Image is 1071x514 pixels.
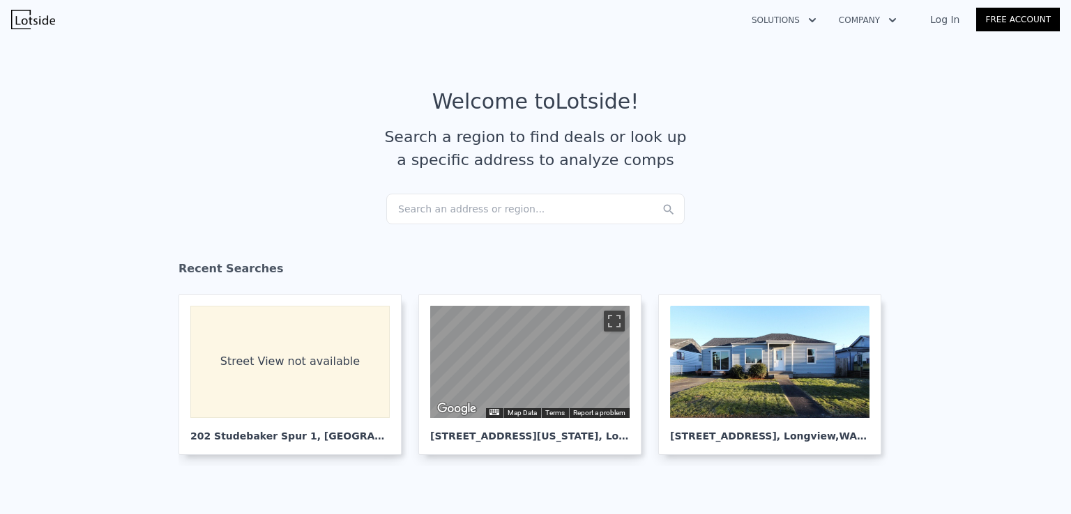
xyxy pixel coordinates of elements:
div: 202 Studebaker Spur 1 , [GEOGRAPHIC_DATA] [190,418,390,443]
button: Map Data [508,408,537,418]
div: Search a region to find deals or look up a specific address to analyze comps [379,125,692,171]
a: Report a problem [573,409,625,416]
div: [STREET_ADDRESS] , Longview [670,418,869,443]
a: Free Account [976,8,1060,31]
button: Solutions [740,8,828,33]
div: Map [430,306,630,418]
div: [STREET_ADDRESS][US_STATE] , Longview [430,418,630,443]
img: Lotside [11,10,55,29]
a: Open this area in Google Maps (opens a new window) [434,400,480,418]
img: Google [434,400,480,418]
button: Toggle fullscreen view [604,311,625,332]
div: Street View not available [190,306,390,418]
button: Keyboard shortcuts [489,409,499,415]
a: Log In [913,13,976,26]
button: Company [828,8,908,33]
div: Search an address or region... [386,194,685,224]
a: Street View not available 202 Studebaker Spur 1, [GEOGRAPHIC_DATA] [178,294,413,455]
div: Street View [430,306,630,418]
a: [STREET_ADDRESS], Longview,WA 98632 [658,294,892,455]
div: Welcome to Lotside ! [432,89,639,114]
div: Recent Searches [178,249,892,294]
span: , WA 98632 [835,430,895,442]
a: Terms [545,409,565,416]
a: Map [STREET_ADDRESS][US_STATE], Longview [418,294,653,455]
